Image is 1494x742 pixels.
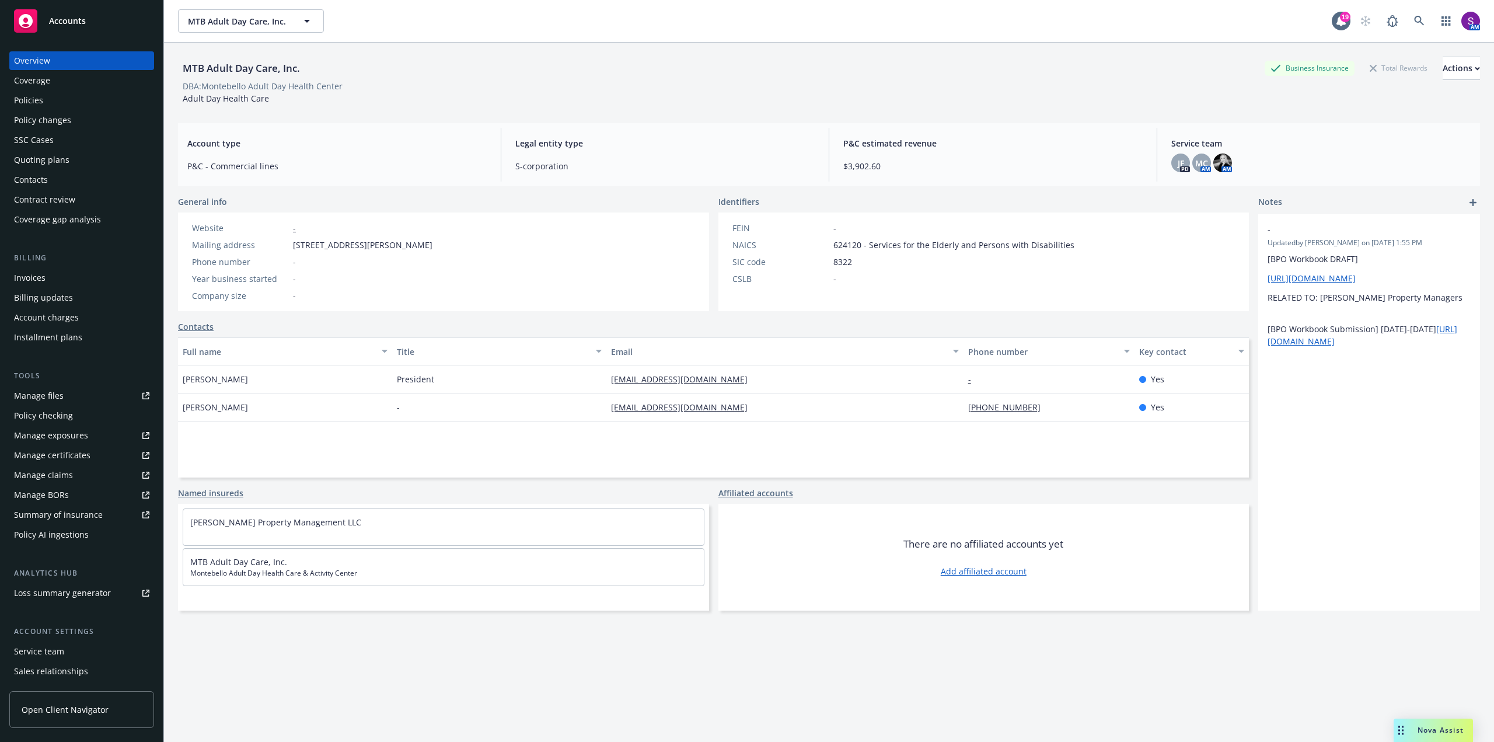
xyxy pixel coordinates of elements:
div: Manage BORs [14,486,69,504]
span: S-corporation [515,160,815,172]
div: Sales relationships [14,662,88,681]
a: Service team [9,642,154,661]
div: Tools [9,370,154,382]
span: 624120 - Services for the Elderly and Persons with Disabilities [833,239,1074,251]
div: Total Rewards [1364,61,1433,75]
span: - [397,401,400,413]
div: Manage files [14,386,64,405]
span: [PERSON_NAME] [183,373,248,385]
span: P&C - Commercial lines [187,160,487,172]
a: [PERSON_NAME] Property Management LLC [190,517,361,528]
div: Account settings [9,626,154,638]
div: Year business started [192,273,288,285]
div: Business Insurance [1265,61,1355,75]
div: Website [192,222,288,234]
a: Start snowing [1354,9,1377,33]
a: Contacts [178,321,214,333]
div: SSC Cases [14,131,54,149]
a: Manage files [9,386,154,405]
span: P&C estimated revenue [843,137,1143,149]
span: Updated by [PERSON_NAME] on [DATE] 1:55 PM [1268,238,1471,248]
a: add [1466,196,1480,210]
span: Montebello Adult Day Health Care & Activity Center [190,568,697,579]
div: Manage claims [14,466,73,485]
div: Overview [14,51,50,70]
a: [PHONE_NUMBER] [968,402,1050,413]
div: FEIN [732,222,829,234]
span: [STREET_ADDRESS][PERSON_NAME] [293,239,432,251]
div: Loss summary generator [14,584,111,602]
a: Coverage [9,71,154,90]
div: Policy checking [14,406,73,425]
a: Switch app [1434,9,1458,33]
a: Affiliated accounts [718,487,793,499]
a: Summary of insurance [9,506,154,524]
div: Phone number [192,256,288,268]
p: [BPO Workbook Submission] [DATE]-[DATE] [1268,323,1471,347]
a: Overview [9,51,154,70]
span: - [293,256,296,268]
a: Account charges [9,308,154,327]
span: Account type [187,137,487,149]
button: MTB Adult Day Care, Inc. [178,9,324,33]
span: 8322 [833,256,852,268]
button: Email [606,337,964,365]
span: [PERSON_NAME] [183,401,248,413]
span: MC [1195,157,1208,169]
a: Policy changes [9,111,154,130]
span: General info [178,196,227,208]
div: Mailing address [192,239,288,251]
a: Manage exposures [9,426,154,445]
div: Policy AI ingestions [14,525,89,544]
a: Contract review [9,190,154,209]
div: Actions [1443,57,1480,79]
div: Drag to move [1394,719,1408,742]
a: - [293,222,296,234]
div: DBA: Montebello Adult Day Health Center [183,80,343,92]
div: Company size [192,290,288,302]
a: Loss summary generator [9,584,154,602]
a: [URL][DOMAIN_NAME] [1268,273,1356,284]
a: - [968,374,980,385]
div: Contract review [14,190,75,209]
div: Invoices [14,269,46,287]
div: Account charges [14,308,79,327]
div: Billing [9,252,154,264]
a: Manage certificates [9,446,154,465]
span: Service team [1171,137,1471,149]
a: Search [1408,9,1431,33]
a: Contacts [9,170,154,189]
span: MTB Adult Day Care, Inc. [188,15,289,27]
a: Accounts [9,5,154,37]
span: - [293,290,296,302]
a: Installment plans [9,328,154,347]
span: Nova Assist [1418,725,1464,735]
div: SIC code [732,256,829,268]
div: Coverage gap analysis [14,210,101,229]
a: Manage claims [9,466,154,485]
div: Policy changes [14,111,71,130]
span: There are no affiliated accounts yet [903,537,1063,551]
button: Full name [178,337,392,365]
div: Policies [14,91,43,110]
div: NAICS [732,239,829,251]
div: Key contact [1139,346,1231,358]
span: President [397,373,434,385]
span: $3,902.60 [843,160,1143,172]
a: Invoices [9,269,154,287]
button: Phone number [964,337,1135,365]
button: Title [392,337,606,365]
div: MTB Adult Day Care, Inc. [178,61,305,76]
div: Manage certificates [14,446,90,465]
span: Identifiers [718,196,759,208]
img: photo [1213,154,1232,172]
a: Add affiliated account [941,565,1027,577]
button: Actions [1443,57,1480,80]
span: Open Client Navigator [22,703,109,716]
p: [BPO Workbook DRAFT] [1268,253,1471,265]
a: [EMAIL_ADDRESS][DOMAIN_NAME] [611,374,757,385]
div: Title [397,346,589,358]
button: Key contact [1135,337,1249,365]
div: Full name [183,346,375,358]
div: CSLB [732,273,829,285]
